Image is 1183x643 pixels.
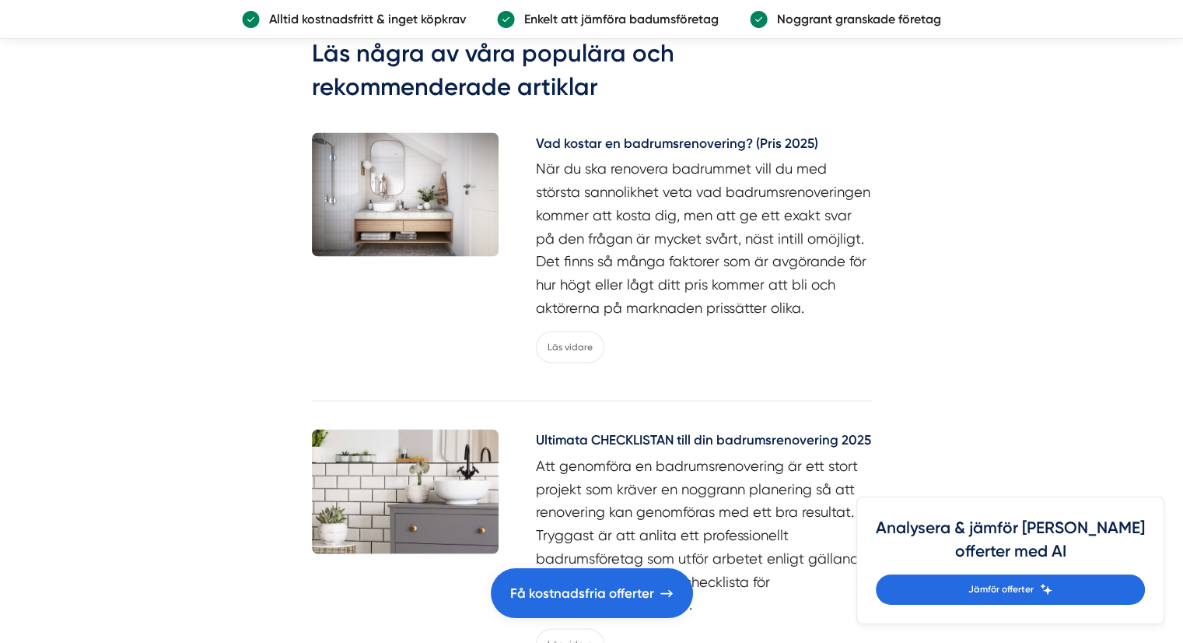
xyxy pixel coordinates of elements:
a: Ultimata CHECKLISTAN till din badrumsrenovering 2025 [536,429,872,454]
a: Vad kostar en badrumsrenovering? (Pris 2025) [536,132,872,157]
span: Få kostnadsfria offerter [510,583,654,604]
p: Alltid kostnadsfritt & inget köpkrav [260,9,466,29]
a: Få kostnadsfria offerter [491,568,693,618]
p: Noggrant granskade företag [768,9,941,29]
p: Enkelt att jämföra badumsföretag [515,9,719,29]
a: Läs vidare [536,331,604,363]
p: Att genomföra en badrumsrenovering är ett stort projekt som kräver en noggrann planering så att r... [536,454,872,616]
img: Vad kostar en badrumsrenovering? (Pris 2025) [312,132,499,257]
p: När du ska renovera badrummet vill du med största sannolikhet veta vad badrumsrenoveringen kommer... [536,156,872,318]
a: Jämför offerter [876,574,1145,605]
span: Jämför offerter [968,582,1034,597]
h2: Läs några av våra populära och rekommenderade artiklar [312,36,872,114]
img: Ultimata CHECKLISTAN till din badrumsrenovering 2025 [312,429,499,553]
h4: Analysera & jämför [PERSON_NAME] offerter med AI [876,516,1145,574]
